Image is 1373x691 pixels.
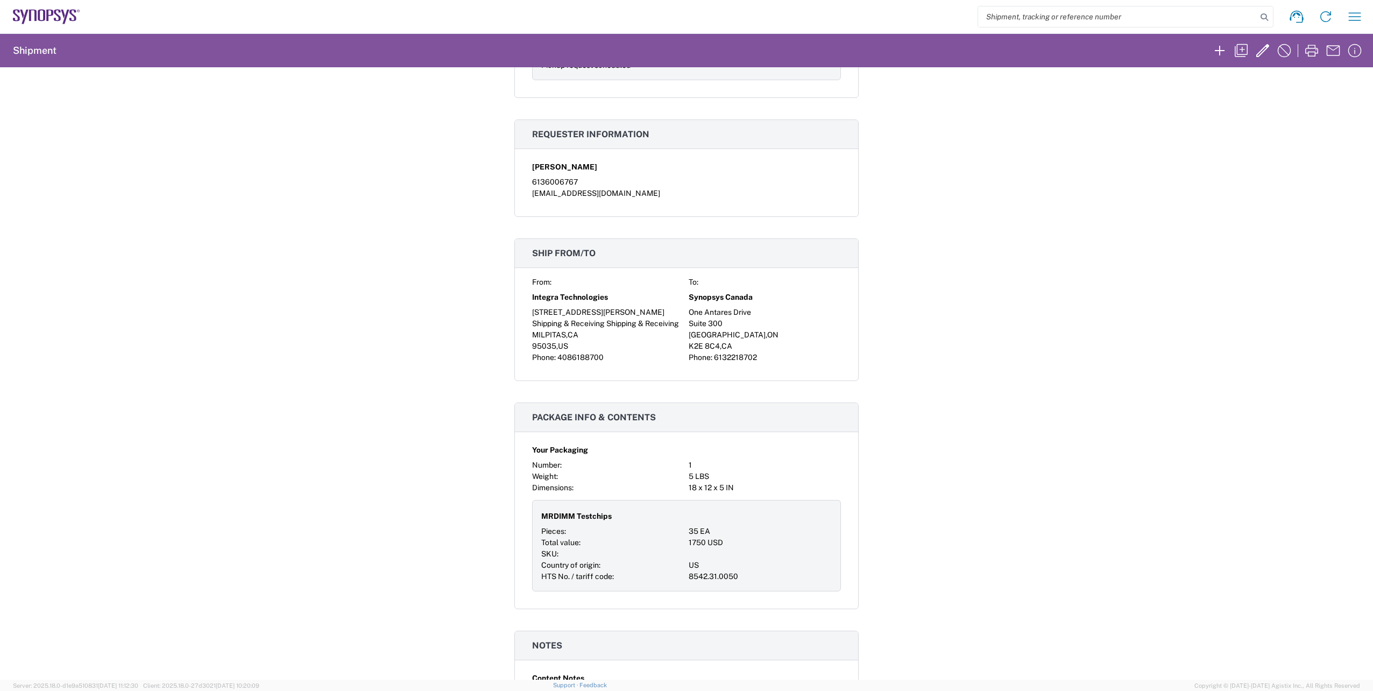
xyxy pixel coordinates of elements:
h2: Shipment [13,44,56,57]
span: Notes [532,640,562,651]
span: Ship from/to [532,248,596,258]
span: CA [568,330,578,339]
span: Requester information [532,129,649,139]
span: Country of origin: [541,561,600,569]
span: HTS No. / tariff code: [541,572,614,581]
span: Pieces: [541,527,566,535]
span: , [566,330,568,339]
div: One Antares Drive [689,307,841,318]
div: 8542.31.0050 [689,571,832,582]
span: Dimensions: [532,483,574,492]
span: [GEOGRAPHIC_DATA] [689,330,766,339]
span: MILPITAS [532,330,566,339]
span: Number: [532,461,562,469]
span: [DATE] 11:12:30 [98,682,138,689]
span: To: [689,278,698,286]
div: 6136006767 [532,177,841,188]
div: US [689,560,832,571]
span: Content Notes [532,673,584,684]
span: [DATE] 10:20:09 [216,682,259,689]
div: [STREET_ADDRESS][PERSON_NAME] [532,307,684,318]
span: Your Packaging [532,445,588,456]
span: Total value: [541,538,581,547]
span: Package info & contents [532,412,656,422]
span: MRDIMM Testchips [541,511,612,522]
span: Phone: [689,353,712,362]
span: 95035 [532,342,556,350]
span: CA [721,342,732,350]
span: Copyright © [DATE]-[DATE] Agistix Inc., All Rights Reserved [1194,681,1360,690]
span: Phone: [532,353,556,362]
span: K2E 8C4 [689,342,720,350]
span: , [720,342,721,350]
div: Shipping & Receiving Shipping & Receiving [532,318,684,329]
span: [PERSON_NAME] [532,161,597,173]
div: [EMAIL_ADDRESS][DOMAIN_NAME] [532,188,841,199]
div: 18 x 12 x 5 IN [689,482,841,493]
input: Shipment, tracking or reference number [978,6,1257,27]
span: Synopsys Canada [689,292,753,303]
span: Server: 2025.18.0-d1e9a510831 [13,682,138,689]
div: Suite 300 [689,318,841,329]
span: 6132218702 [714,353,757,362]
span: US [558,342,568,350]
span: From: [532,278,551,286]
span: , [556,342,558,350]
div: 1 [689,460,841,471]
span: Integra Technologies [532,292,608,303]
div: 35 EA [689,526,832,537]
span: ON [767,330,778,339]
span: SKU: [541,549,558,558]
div: 1750 USD [689,537,832,548]
span: Weight: [532,472,558,481]
div: 5 LBS [689,471,841,482]
a: Support [553,682,580,688]
span: 4086188700 [557,353,604,362]
span: , [766,330,767,339]
span: Client: 2025.18.0-27d3021 [143,682,259,689]
a: Feedback [579,682,607,688]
